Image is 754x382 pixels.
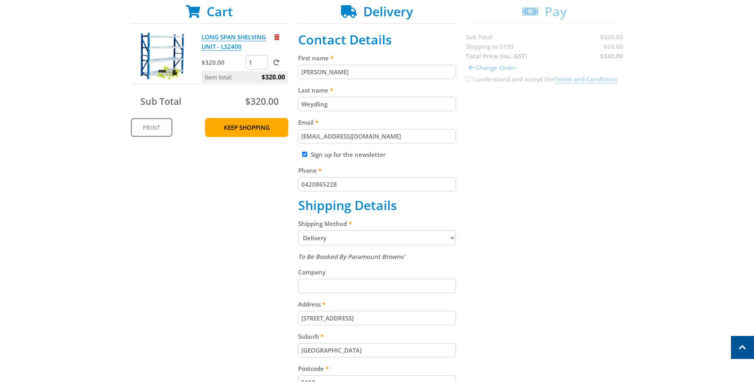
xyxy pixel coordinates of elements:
label: Address [298,299,456,309]
img: LONG SPAN SHELVING UNIT - LS2400 [138,32,186,80]
input: Please enter your telephone number. [298,177,456,191]
input: Please enter your email address. [298,129,456,143]
p: $320.00 [202,58,244,67]
span: $320.00 [262,71,285,83]
a: Remove from cart [274,33,279,41]
label: Shipping Method [298,219,456,228]
label: Email [298,118,456,127]
label: Sign up for the newsletter [311,150,386,158]
input: Please enter your suburb. [298,343,456,357]
label: Company [298,267,456,277]
a: Print [131,118,173,137]
span: Sub Total [140,95,181,108]
span: Delivery [363,3,413,20]
h2: Shipping Details [298,198,456,213]
h2: Contact Details [298,32,456,47]
em: To Be Booked By Paramount Browns' [298,253,405,260]
label: Postcode [298,364,456,373]
p: Item total: [202,71,288,83]
input: Please enter your address. [298,311,456,325]
span: $320.00 [245,95,279,108]
a: Keep Shopping [205,118,288,137]
label: Phone [298,166,456,175]
select: Please select a shipping method. [298,230,456,245]
input: Please enter your last name. [298,97,456,111]
label: Suburb [298,332,456,341]
a: LONG SPAN SHELVING UNIT - LS2400 [202,33,266,51]
input: Please enter your first name. [298,65,456,79]
span: Cart [207,3,233,20]
label: First name [298,53,456,63]
label: Last name [298,85,456,95]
